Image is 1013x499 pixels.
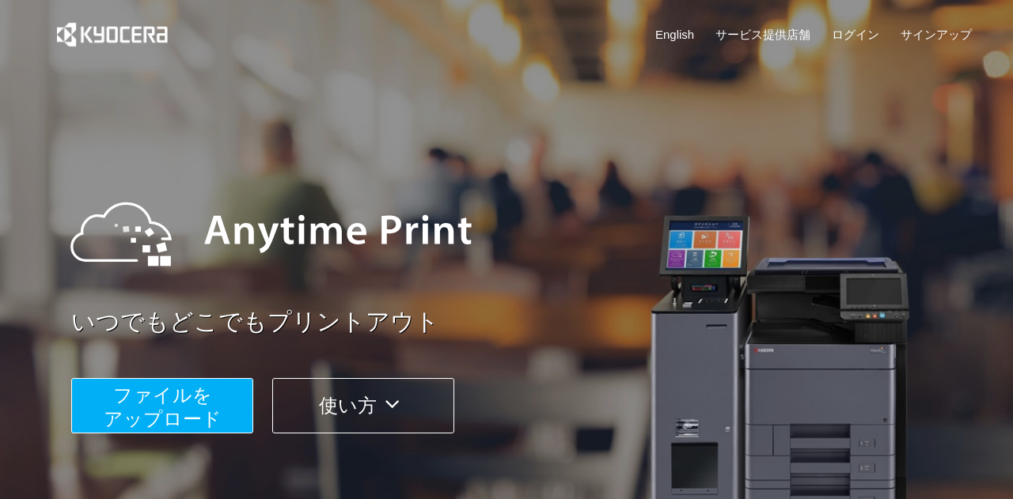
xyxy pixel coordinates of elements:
a: いつでもどこでもプリントアウト [71,305,981,339]
span: ファイルを ​​アップロード [104,384,222,429]
button: ファイルを​​アップロード [71,378,253,433]
a: ログイン [832,26,879,43]
a: サービス提供店舗 [715,26,810,43]
button: 使い方 [272,378,454,433]
a: サインアップ [901,26,972,43]
a: English [655,26,694,43]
